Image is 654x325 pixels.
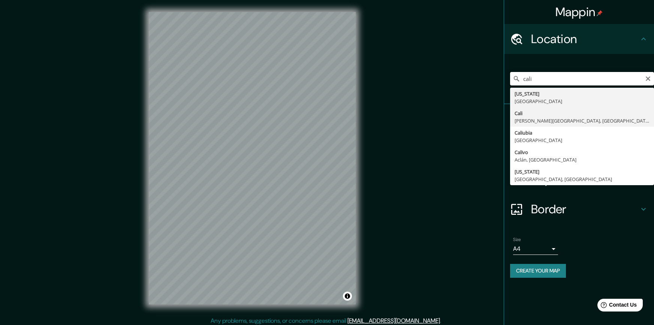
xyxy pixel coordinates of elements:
[515,156,650,163] div: Aclán, [GEOGRAPHIC_DATA]
[504,194,654,224] div: Border
[531,31,639,46] h4: Location
[515,168,650,175] div: [US_STATE]
[347,317,440,325] a: [EMAIL_ADDRESS][DOMAIN_NAME]
[587,296,646,317] iframe: Help widget launcher
[513,237,521,243] label: Size
[343,292,352,301] button: Toggle attribution
[515,148,650,156] div: Calivo
[504,24,654,54] div: Location
[515,129,650,136] div: Caliubia
[513,243,558,255] div: A4
[504,134,654,164] div: Style
[645,75,651,82] button: Clear
[597,10,603,16] img: pin-icon.png
[515,109,650,117] div: Cali
[510,264,566,278] button: Create your map
[515,90,650,97] div: [US_STATE]
[149,12,356,304] canvas: Map
[515,117,650,124] div: [PERSON_NAME][GEOGRAPHIC_DATA], [GEOGRAPHIC_DATA]
[555,4,603,19] h4: Mappin
[531,172,639,187] h4: Layout
[504,104,654,134] div: Pins
[515,175,650,183] div: [GEOGRAPHIC_DATA], [GEOGRAPHIC_DATA]
[510,72,654,85] input: Pick your city or area
[515,97,650,105] div: [GEOGRAPHIC_DATA]
[515,136,650,144] div: [GEOGRAPHIC_DATA]
[504,164,654,194] div: Layout
[531,202,639,217] h4: Border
